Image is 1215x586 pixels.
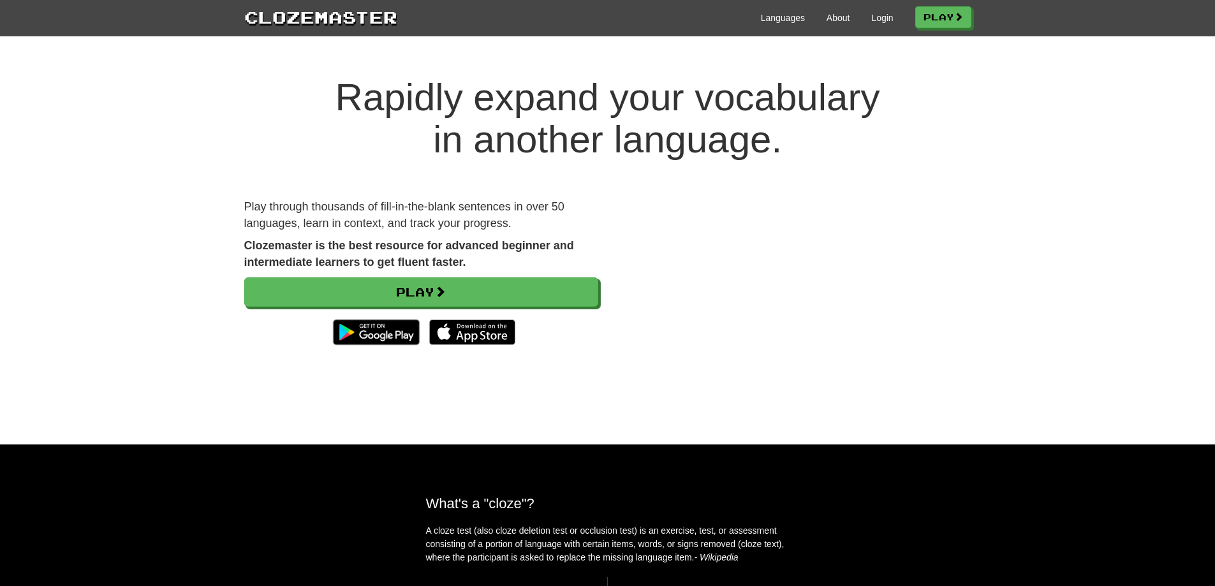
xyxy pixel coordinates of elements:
img: Get it on Google Play [327,313,425,351]
a: Clozemaster [244,5,397,29]
a: Play [915,6,971,28]
a: Languages [761,11,805,24]
img: Download_on_the_App_Store_Badge_US-UK_135x40-25178aeef6eb6b83b96f5f2d004eda3bffbb37122de64afbaef7... [429,319,515,345]
h2: What's a "cloze"? [426,495,790,511]
p: A cloze test (also cloze deletion test or occlusion test) is an exercise, test, or assessment con... [426,524,790,564]
strong: Clozemaster is the best resource for advanced beginner and intermediate learners to get fluent fa... [244,239,574,268]
p: Play through thousands of fill-in-the-blank sentences in over 50 languages, learn in context, and... [244,199,598,231]
a: Login [871,11,893,24]
a: Play [244,277,598,307]
a: About [827,11,850,24]
em: - Wikipedia [695,552,739,562]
